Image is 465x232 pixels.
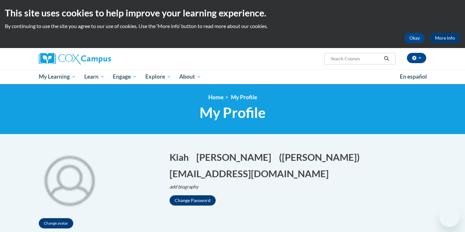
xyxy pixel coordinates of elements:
[279,150,364,164] button: Edit screen name
[404,33,425,43] button: Okay
[170,183,204,190] button: Edit biography
[5,23,460,30] p: By continuing to use the site you agree to our use of cookies. Use the ‘More info’ button to read...
[39,73,76,81] span: My Learning
[200,104,266,121] span: My Profile
[35,69,80,84] a: My Learning
[430,33,460,43] a: More Info
[407,53,426,63] button: Account Settings
[34,144,105,215] div: Click to change the profile picture
[439,206,460,227] iframe: Button to launch messaging window
[5,6,460,19] h2: This site uses cookies to help improve your learning experience.
[113,73,137,81] span: Engage
[400,73,427,80] span: En español
[34,144,105,215] img: profile avatar
[208,94,223,101] a: Home
[330,55,382,63] input: Search Courses
[396,70,431,83] a: En español
[170,195,216,206] button: Change Password
[80,69,109,84] a: Learn
[196,150,275,164] button: Edit last name
[179,73,201,81] span: About
[145,73,171,81] span: Explore
[382,55,391,63] button: Search
[170,184,199,189] i: add biography
[141,69,175,84] a: Explore
[231,94,257,101] span: My Profile
[170,150,193,164] button: Edit first name
[39,53,111,64] img: Cox Campus
[108,69,141,84] a: Engage
[170,167,333,180] button: Edit email address
[39,218,73,228] button: Change avatar
[84,73,105,81] span: Learn
[29,69,436,84] div: Main menu
[175,69,206,84] a: About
